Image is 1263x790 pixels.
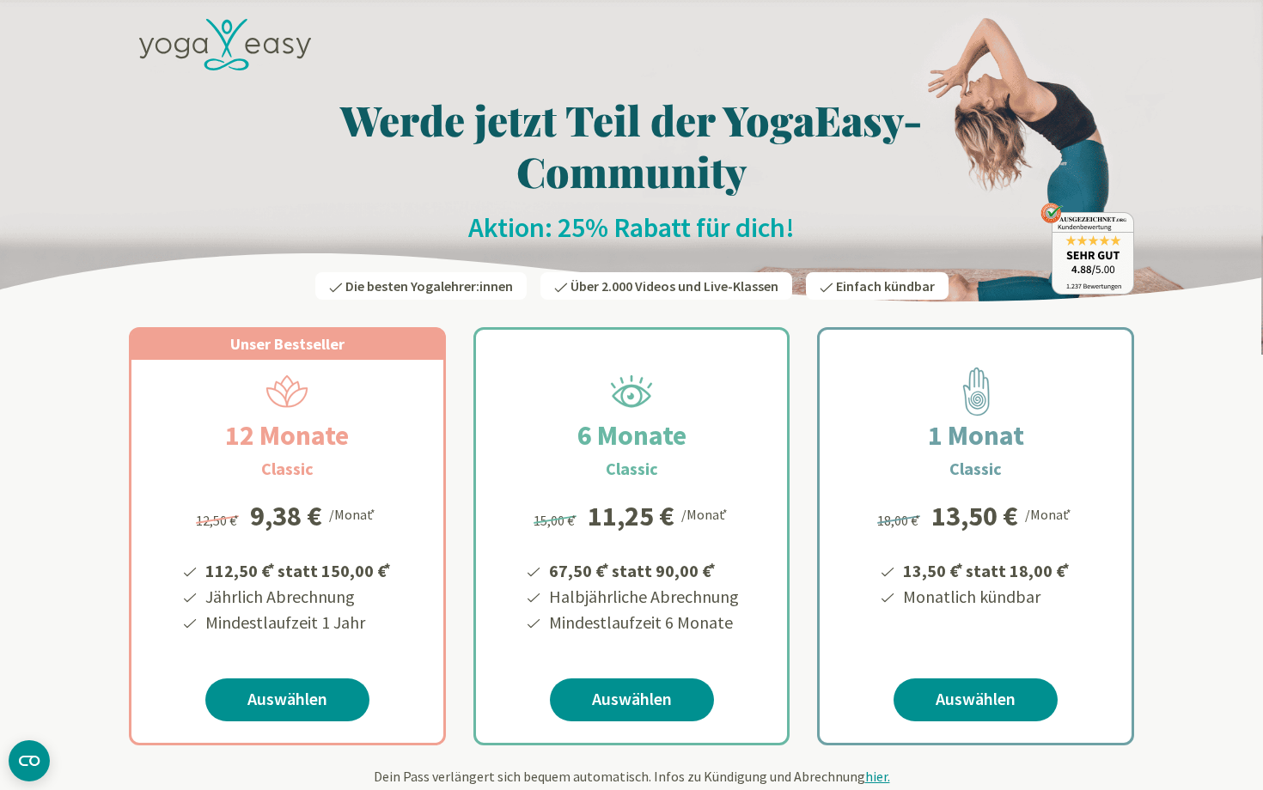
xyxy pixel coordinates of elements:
[949,456,1002,482] h3: Classic
[1025,502,1074,525] div: /Monat
[196,512,241,529] span: 12,50 €
[588,502,674,530] div: 11,25 €
[9,740,50,781] button: CMP-Widget öffnen
[203,610,394,635] li: Mindestlaufzeit 1 Jahr
[887,415,1065,456] h2: 1 Monat
[546,610,739,635] li: Mindestlaufzeit 6 Monate
[877,512,923,529] span: 18,00 €
[129,94,1134,197] h1: Werde jetzt Teil der YogaEasy-Community
[205,678,369,721] a: Auswählen
[345,277,513,295] span: Die besten Yogalehrer:innen
[329,502,378,525] div: /Monat
[534,512,579,529] span: 15,00 €
[203,584,394,610] li: Jährlich Abrechnung
[900,584,1072,610] li: Monatlich kündbar
[203,555,394,584] li: 112,50 € statt 150,00 €
[546,555,739,584] li: 67,50 € statt 90,00 €
[261,456,314,482] h3: Classic
[836,277,935,295] span: Einfach kündbar
[184,415,390,456] h2: 12 Monate
[1040,203,1134,295] img: ausgezeichnet_badge.png
[250,502,322,530] div: 9,38 €
[129,210,1134,245] h2: Aktion: 25% Rabatt für dich!
[546,584,739,610] li: Halbjährliche Abrechnung
[900,555,1072,584] li: 13,50 € statt 18,00 €
[550,678,714,721] a: Auswählen
[606,456,658,482] h3: Classic
[681,502,730,525] div: /Monat
[931,502,1018,530] div: 13,50 €
[230,334,345,354] span: Unser Bestseller
[536,415,728,456] h2: 6 Monate
[894,678,1058,721] a: Auswählen
[865,768,890,785] span: hier.
[570,277,778,295] span: Über 2.000 Videos und Live-Klassen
